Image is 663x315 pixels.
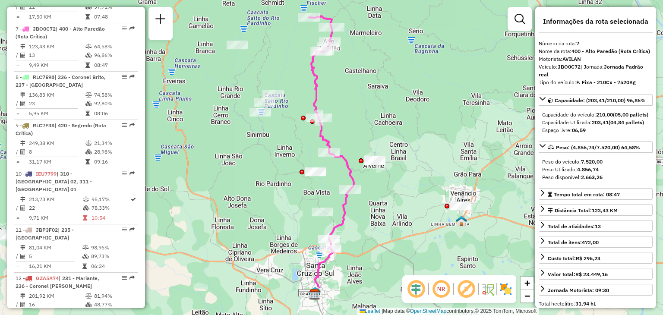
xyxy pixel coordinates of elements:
[558,63,581,70] strong: JBO0C72
[539,188,653,200] a: Tempo total em rota: 08:47
[28,292,85,300] td: 201,92 KM
[539,204,653,216] a: Distância Total:123,43 KM
[36,275,59,281] span: GZA5A74
[539,94,653,106] a: Capacidade: (203,41/210,00) 96,86%
[28,243,82,252] td: 81,04 KM
[539,107,653,138] div: Capacidade: (203,41/210,00) 96,86%
[28,3,85,11] td: 12
[539,252,653,264] a: Custo total:R$ 296,23
[85,53,92,58] i: % de utilização da cubagem
[28,252,82,261] td: 5
[129,74,135,79] em: Rota exportada
[20,149,25,154] i: Total de Atividades
[33,25,56,32] span: JBO0C72
[36,170,57,177] span: IEU7799
[539,79,653,86] div: Tipo do veículo:
[94,61,135,69] td: 08:47
[595,223,601,230] strong: 13
[20,245,25,250] i: Distância Total
[524,277,530,288] span: +
[575,300,596,307] strong: 31,94 hL
[254,98,275,107] div: Atividade não roteirizada - LUIS KANITZ JUNIOR
[20,92,25,98] i: Distância Total
[521,290,534,302] a: Zoom out
[85,159,90,164] i: Tempo total em rota
[16,275,99,289] span: 12 -
[548,255,600,262] div: Custo total:
[129,26,135,31] em: Rota exportada
[85,92,92,98] i: % de utilização do peso
[542,158,603,165] span: Peso do veículo:
[16,252,20,261] td: /
[456,215,467,227] img: Venâncio Aires
[312,208,333,216] div: Atividade não roteirizada - ROSE MORAES
[613,111,648,118] strong: (05,00 pallets)
[85,149,92,154] i: % de utilização da cubagem
[539,40,653,47] div: Número da rota:
[28,51,85,60] td: 13
[28,195,82,204] td: 213,73 KM
[382,308,383,314] span: |
[91,262,134,271] td: 06:24
[83,197,89,202] i: % de utilização do peso
[456,279,477,299] span: Exibir rótulo
[16,148,20,156] td: /
[16,74,106,88] span: 8 -
[16,170,92,192] span: 10 -
[28,109,85,118] td: 5,95 KM
[122,275,127,280] em: Opções
[410,308,447,314] a: OpenStreetMap
[499,282,513,296] img: Exibir/Ocultar setores
[16,99,20,108] td: /
[129,275,135,280] em: Rota exportada
[554,191,620,198] span: Tempo total em rota: 08:47
[28,300,85,309] td: 16
[33,74,54,80] span: RLC7E98
[576,40,579,47] strong: 7
[249,108,271,117] div: Atividade não roteirizada - HILARIO J DA SILVA E
[16,13,20,21] td: =
[16,122,106,136] span: 9 -
[20,197,25,202] i: Distância Total
[16,51,20,60] td: /
[406,279,426,299] span: Ocultar deslocamento
[16,214,20,222] td: =
[450,202,471,210] div: Atividade não roteirizada - RR COMERCIO DE ALIME
[20,101,25,106] i: Total de Atividades
[548,287,609,294] div: Jornada Motorista: 09:30
[539,220,653,232] a: Total de atividades:13
[129,123,135,128] em: Rota exportada
[129,227,135,232] em: Rota exportada
[572,127,586,133] strong: 06,59
[82,264,87,269] i: Tempo total em rota
[131,197,136,202] i: Rota otimizada
[20,302,25,307] i: Total de Atividades
[83,215,87,220] i: Tempo total em rota
[122,26,127,31] em: Opções
[555,97,646,104] span: Capacidade: (203,41/210,00) 96,86%
[85,44,92,49] i: % de utilização do peso
[576,79,636,85] strong: F. Fixa - 210Cx - 7520Kg
[539,17,653,25] h4: Informações da rota selecionada
[581,158,603,165] strong: 7.520,00
[548,207,618,214] div: Distância Total:
[94,157,135,166] td: 09:16
[431,279,451,299] span: Ocultar NR
[309,286,321,297] img: Santa Cruz FAD
[94,99,135,108] td: 92,80%
[122,123,127,128] em: Opções
[20,205,25,211] i: Total de Atividades
[28,139,85,148] td: 249,38 KM
[20,4,25,9] i: Total de Atividades
[305,167,326,176] div: Atividade não roteirizada - ARMAZEM GRALOW LTDA
[28,148,85,156] td: 8
[364,156,385,165] div: Atividade não roteirizada - COMERCIAL DE BEBIDAS
[122,74,127,79] em: Opções
[20,53,25,58] i: Total de Atividades
[94,3,135,11] td: 37,71%
[16,227,74,241] span: | 235 - [GEOGRAPHIC_DATA]
[539,47,653,55] div: Nome da rota:
[28,204,82,212] td: 22
[16,262,20,271] td: =
[94,148,135,156] td: 28,98%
